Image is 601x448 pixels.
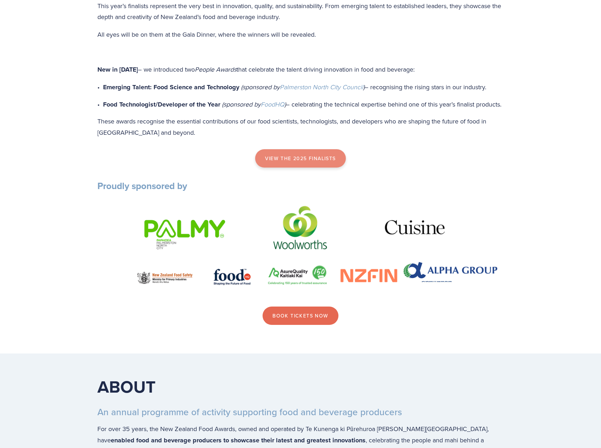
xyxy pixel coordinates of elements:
[363,83,365,91] em: )
[111,436,366,445] strong: enabled food and beverage producers to showcase their latest and greatest innovations
[263,307,338,325] a: Book Tickets now
[97,65,138,74] strong: New in [DATE]
[97,406,504,418] h3: An annual programme of activity supporting food and beverage producers
[103,100,220,109] strong: Food Technologist/Developer of the Year
[97,179,187,193] strong: Proudly sponsored by
[97,64,504,75] p: – we introduced two that celebrate the talent driving innovation in food and beverage:
[222,100,261,109] em: (sponsored by
[241,83,280,91] em: (sponsored by
[255,149,345,168] a: view the 2025 finalists
[103,99,504,110] p: – celebrating the technical expertise behind one of this year’s finalist products.
[97,29,504,40] p: All eyes will be on them at the Gala Dinner, where the winners will be revealed.
[103,81,504,93] p: – recognising the rising stars in our industry.
[280,83,363,91] a: Palmerston North City Council
[195,65,236,74] em: People Awards
[261,100,284,109] a: FoodHQ
[97,116,504,138] p: These awards recognise the essential contributions of our food scientists, technologists, and dev...
[97,0,504,23] p: This year’s finalists represent the very best in innovation, quality, and sustainability. From em...
[103,83,239,92] strong: Emerging Talent: Food Science and Technology
[97,376,504,397] h1: ABOUT
[284,100,286,109] em: )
